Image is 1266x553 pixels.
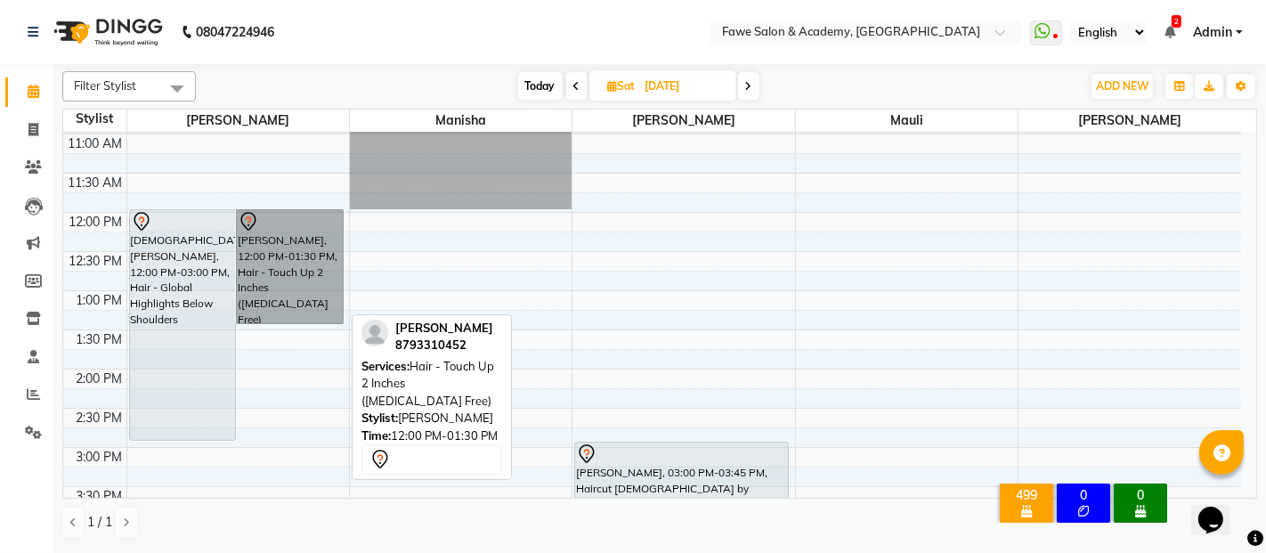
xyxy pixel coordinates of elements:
[796,110,1018,132] span: Mauli
[518,72,563,100] span: Today
[361,427,502,445] div: 12:00 PM-01:30 PM
[1096,79,1148,93] span: ADD NEW
[361,428,391,443] span: Time:
[640,73,729,100] input: 2025-10-11
[1165,24,1175,40] a: 2
[1003,487,1050,503] div: 499
[572,110,794,132] span: [PERSON_NAME]
[66,252,126,271] div: 12:30 PM
[1117,487,1164,503] div: 0
[361,411,398,425] span: Stylist:
[74,78,136,93] span: Filter Stylist
[65,174,126,192] div: 11:30 AM
[1193,23,1232,42] span: Admin
[63,110,126,128] div: Stylist
[73,370,126,388] div: 2:00 PM
[127,110,349,132] span: [PERSON_NAME]
[361,359,494,408] span: Hair - Touch Up 2 Inches ([MEDICAL_DATA] Free)
[1060,487,1107,503] div: 0
[395,337,493,354] div: 8793310452
[73,291,126,310] div: 1:00 PM
[66,213,126,232] div: 12:00 PM
[1018,110,1241,132] span: [PERSON_NAME]
[361,320,388,346] img: profile
[45,7,167,57] img: logo
[350,110,572,132] span: Manisha
[65,134,126,153] div: 11:00 AM
[395,321,493,335] span: [PERSON_NAME]
[1191,482,1248,535] iframe: chat widget
[73,409,126,427] div: 2:30 PM
[361,410,502,427] div: [PERSON_NAME]
[130,210,236,440] div: [DEMOGRAPHIC_DATA][PERSON_NAME], 12:00 PM-03:00 PM, Hair - Global Highlights Below Shoulders
[575,443,788,498] div: [PERSON_NAME], 03:00 PM-03:45 PM, Haircut [DEMOGRAPHIC_DATA] by Creative Head
[73,330,126,349] div: 1:30 PM
[361,359,410,373] span: Services:
[87,513,112,532] span: 1 / 1
[196,7,274,57] b: 08047224946
[1172,15,1181,28] span: 2
[73,487,126,506] div: 3:30 PM
[604,79,640,93] span: Sat
[1092,74,1153,99] button: ADD NEW
[73,448,126,467] div: 3:00 PM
